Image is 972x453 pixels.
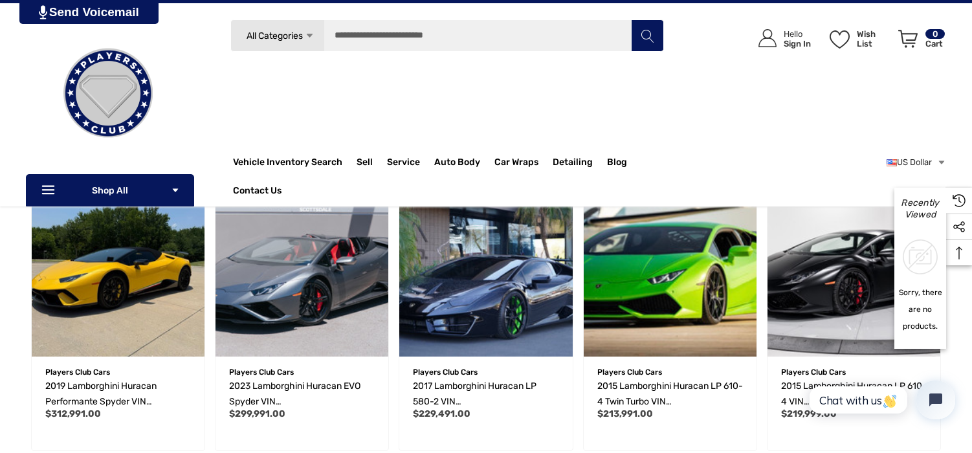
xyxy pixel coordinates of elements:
[553,149,607,175] a: Detailing
[781,379,927,410] a: 2015 Lamborghini Huracan LP 610-4 VIN ZHWUC1ZF7FLA03372,$219,999.00
[387,149,434,175] a: Service
[434,149,494,175] a: Auto Body
[230,19,324,52] a: All Categories Icon Arrow Down Icon Arrow Up
[494,157,538,171] span: Car Wraps
[413,364,558,381] p: Players Club Cars
[744,16,817,61] a: Sign in
[857,29,891,49] p: Wish List
[229,381,374,438] span: 2023 Lamborghini Huracan EVO Spyder VIN [US_VEHICLE_IDENTIFICATION_NUMBER]
[607,157,627,171] a: Blog
[413,381,558,438] span: 2017 Lamborghini Huracan LP 580-2 VIN [US_VEHICLE_IDENTIFICATION_NUMBER]
[784,29,811,39] p: Hello
[32,184,204,357] img: For Sale: 2019 Lamborghini Huracan Performante Spyder VIN ZHWUS4ZF3KLA11421
[887,149,946,175] a: USD
[795,370,966,430] iframe: Tidio Chat
[925,29,945,39] p: 0
[387,157,420,171] span: Service
[631,19,663,52] button: Search
[45,381,190,438] span: 2019 Lamborghini Huracan Performante Spyder VIN [US_VEHICLE_IDENTIFICATION_NUMBER]
[229,364,375,381] p: Players Club Cars
[830,30,850,49] svg: Wish List
[584,184,757,357] img: For Sale: 2015 Lamborghini Huracan LP 610-4 Twin Turbo VIN ZHWUC1ZF7FLA03405
[597,381,743,438] span: 2015 Lamborghini Huracan LP 610-4 Twin Turbo VIN [US_VEHICLE_IDENTIFICATION_NUMBER]
[898,30,918,48] svg: Review Your Cart
[229,408,285,419] span: $299,991.00
[399,184,572,357] a: 2017 Lamborghini Huracan LP 580-2 VIN ZHWUC2ZF6HLA06112,$229,491.00
[43,28,173,158] img: Players Club | Cars For Sale
[784,39,811,49] p: Sign In
[171,186,180,195] svg: Icon Arrow Down
[357,149,387,175] a: Sell
[892,16,946,67] a: Cart with 0 items
[413,408,470,419] span: $229,491.00
[215,184,388,357] img: For Sale: 2023 Lamborghini Huracan EVO Spyder VIN ZHWUT5ZF8PLA22487
[40,183,60,198] svg: Icon Line
[946,247,972,260] svg: Top
[399,184,572,357] img: For Sale: 2017 Lamborghini Huracan LP 580-2 VIN ZHWUC2ZF6HLA06112
[215,184,388,357] a: 2023 Lamborghini Huracan EVO Spyder VIN ZHWUT5ZF8PLA22487,$299,991.00
[768,184,940,357] img: For Sale: 2015 Lamborghini Huracan LP 610-4 VIN ZHWUC1ZF7FLA03372
[32,184,204,357] a: 2019 Lamborghini Huracan Performante Spyder VIN ZHWUS4ZF3KLA11421,$312,991.00
[781,364,927,381] p: Players Club Cars
[768,184,940,357] a: 2015 Lamborghini Huracan LP 610-4 VIN ZHWUC1ZF7FLA03372,$219,999.00
[781,408,837,419] span: $219,999.00
[45,379,191,410] a: 2019 Lamborghini Huracan Performante Spyder VIN ZHWUS4ZF3KLA11421,$312,991.00
[597,379,743,410] a: 2015 Lamborghini Huracan LP 610-4 Twin Turbo VIN ZHWUC1ZF7FLA03405,$213,991.00
[824,16,892,61] a: Wish List Wish List
[26,174,194,206] p: Shop All
[894,197,946,221] h3: Recently viewed
[45,408,101,419] span: $312,991.00
[413,379,558,410] a: 2017 Lamborghini Huracan LP 580-2 VIN ZHWUC2ZF6HLA06112,$229,491.00
[305,31,315,41] svg: Icon Arrow Down
[758,29,777,47] svg: Icon User Account
[597,408,653,419] span: $213,991.00
[597,364,743,381] p: Players Club Cars
[925,39,945,49] p: Cart
[434,157,480,171] span: Auto Body
[233,185,282,199] a: Contact Us
[584,184,757,357] a: 2015 Lamborghini Huracan LP 610-4 Twin Turbo VIN ZHWUC1ZF7FLA03405,$213,991.00
[229,379,375,410] a: 2023 Lamborghini Huracan EVO Spyder VIN ZHWUT5ZF8PLA22487,$299,991.00
[246,30,302,41] span: All Categories
[953,221,966,234] svg: Social Media
[953,194,966,207] svg: Recently Viewed
[45,364,191,381] p: Players Club Cars
[781,381,927,438] span: 2015 Lamborghini Huracan LP 610-4 VIN [US_VEHICLE_IDENTIFICATION_NUMBER]
[553,157,593,171] span: Detailing
[903,239,938,274] svg: Sorry, there are no products.
[357,157,373,171] span: Sell
[494,149,553,175] a: Car Wraps
[899,288,942,331] span: Sorry, there are no products.
[233,157,342,171] a: Vehicle Inventory Search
